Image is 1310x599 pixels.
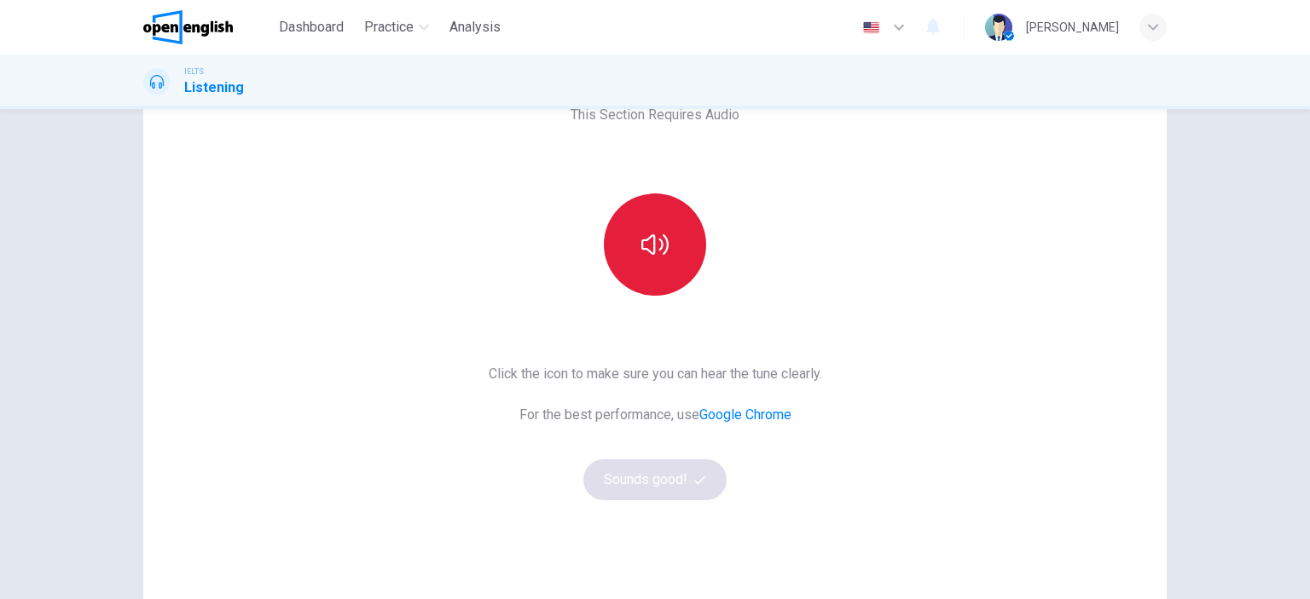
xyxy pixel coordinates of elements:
[985,14,1012,41] img: Profile picture
[279,17,344,37] span: Dashboard
[364,17,414,37] span: Practice
[443,12,507,43] button: Analysis
[143,10,272,44] a: OpenEnglish logo
[861,21,882,34] img: en
[489,405,822,425] span: For the best performance, use
[184,78,244,98] h1: Listening
[143,10,233,44] img: OpenEnglish logo
[571,105,739,125] span: This Section Requires Audio
[272,12,351,43] button: Dashboard
[489,364,822,384] span: Click the icon to make sure you can hear the tune clearly.
[184,66,204,78] span: IELTS
[699,406,791,423] a: Google Chrome
[357,12,436,43] button: Practice
[1026,17,1119,37] div: [PERSON_NAME]
[449,17,501,37] span: Analysis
